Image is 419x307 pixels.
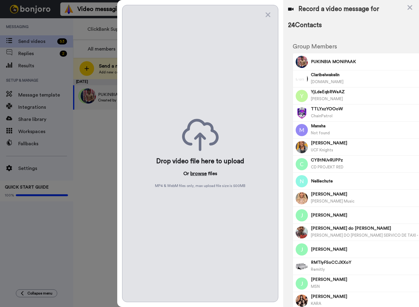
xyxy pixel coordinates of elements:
[296,277,308,290] img: Image of Jay
[190,170,207,177] button: browse
[311,97,343,101] span: [PERSON_NAME]
[296,226,308,238] img: Image of Antonio Bispo do Nascimento
[296,295,308,307] img: Image of Kara
[296,192,308,204] img: Image of Tami
[311,114,333,118] span: ChainPatrol
[296,243,308,256] img: Image of James
[296,158,308,170] img: Image of CYBtNUvRUPPz
[296,56,308,68] img: Image of PUKINBIA MONIPAAK
[311,267,325,271] span: Remitly
[296,107,308,119] img: Image of TTLYxzYOOoW
[311,302,321,305] span: KARA
[155,183,245,188] span: MP4 & WebM files only, max upload file size is 500 MB
[311,131,330,135] span: Not found
[183,170,217,177] p: Or files
[296,124,308,136] img: Image of Mansha
[296,260,308,273] img: Image of RMTlyFSoCCJXXoY
[311,80,343,84] span: [DOMAIN_NAME]
[296,73,308,85] img: Image of Claribelwakelin
[311,199,354,203] span: [PERSON_NAME] Music
[311,284,320,288] span: MSN
[296,90,308,102] img: Image of YjLdeEqbRWsAZ
[296,141,308,153] img: Image of Antione
[156,157,244,166] div: Drop video file here to upload
[296,175,308,187] img: Image of Nelliechute
[311,148,333,152] span: UCF Knights
[311,165,343,169] span: CD PROJEKT RED
[296,209,308,221] img: Image of Josephine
